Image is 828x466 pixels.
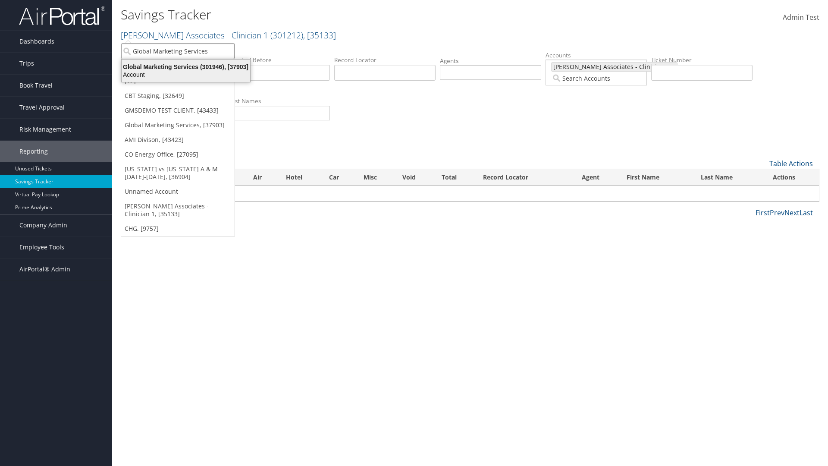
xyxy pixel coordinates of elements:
span: Risk Management [19,119,71,140]
span: Employee Tools [19,236,64,258]
span: Book Travel [19,75,53,96]
a: CBT Staging, [32649] [121,88,235,103]
span: Trips [19,53,34,74]
th: Agent: activate to sort column descending [574,169,619,186]
span: Reporting [19,141,48,162]
a: AMI Divison, [43423] [121,132,235,147]
a: Next [784,208,800,217]
th: Void [395,169,434,186]
th: Air [245,169,278,186]
input: Search Accounts [551,74,641,82]
span: Admin Test [783,13,819,22]
a: First [756,208,770,217]
td: No Savings Tracker records found [121,186,819,202]
a: Admin Test [783,4,819,31]
label: Record Locator [334,56,436,64]
div: Account [116,71,255,79]
span: Dashboards [19,31,54,52]
th: Car [321,169,356,186]
th: Misc [356,169,395,186]
th: Actions [765,169,819,186]
label: Last Names [229,97,330,105]
th: Total [434,169,475,186]
a: GMSDEMO TEST CLIENT, [43433] [121,103,235,118]
a: CO Energy Office, [27095] [121,147,235,162]
a: CHG, [9757] [121,221,235,236]
th: Hotel [278,169,321,186]
a: [PERSON_NAME] Associates - Clinician 1, [35133] [121,199,235,221]
a: Global Marketing Services, [37903] [121,118,235,132]
span: ( 301212 ) [270,29,303,41]
a: Last [800,208,813,217]
h1: Savings Tracker [121,6,586,24]
input: Search Accounts [121,43,235,59]
th: First Name [619,169,693,186]
th: Last Name [693,169,765,186]
a: [PERSON_NAME] Associates - Clinician 1 [121,29,336,41]
img: airportal-logo.png [19,6,105,26]
label: Accounts [546,51,647,60]
span: AirPortal® Admin [19,258,70,280]
a: Prev [770,208,784,217]
span: Travel Approval [19,97,65,118]
span: [PERSON_NAME] Associates - Clinician 1 [552,63,669,71]
span: Company Admin [19,214,67,236]
label: Created Before [229,56,330,64]
div: Global Marketing Services (301946), [37903] [116,63,255,71]
label: Ticket Number [651,56,753,64]
label: Agents [440,57,541,65]
th: Record Locator: activate to sort column ascending [475,169,574,186]
span: , [ 35133 ] [303,29,336,41]
a: Table Actions [769,159,813,168]
a: [US_STATE] vs [US_STATE] A & M [DATE]-[DATE], [36904] [121,162,235,184]
a: Unnamed Account [121,184,235,199]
